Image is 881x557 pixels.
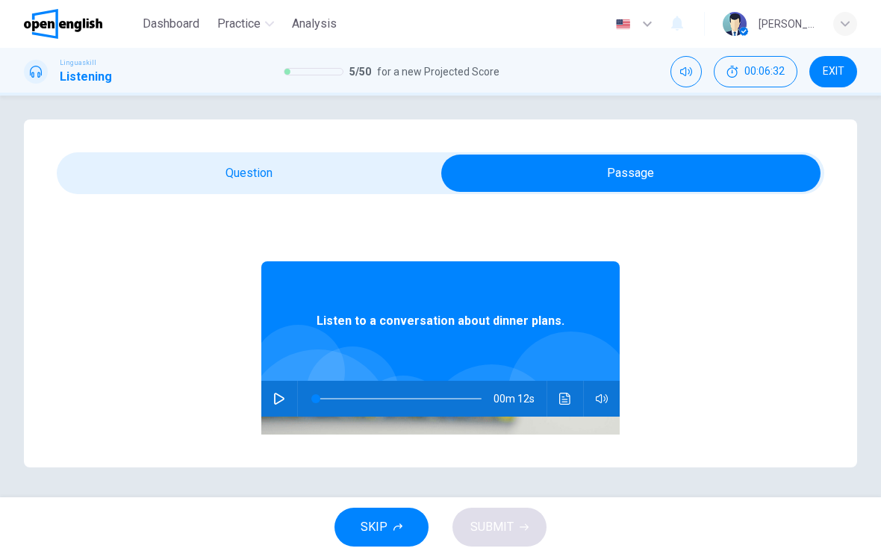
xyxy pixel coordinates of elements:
[714,56,797,87] button: 00:06:32
[211,10,280,37] button: Practice
[137,10,205,37] button: Dashboard
[553,381,577,417] button: Click to see the audio transcription
[292,15,337,33] span: Analysis
[759,15,815,33] div: [PERSON_NAME]
[60,68,112,86] h1: Listening
[494,381,547,417] span: 00m 12s
[24,9,137,39] a: OpenEnglish logo
[614,19,632,30] img: en
[143,15,199,33] span: Dashboard
[377,63,499,81] span: for a new Projected Score
[24,9,102,39] img: OpenEnglish logo
[317,312,564,330] span: Listen to a conversation about dinner plans.
[744,66,785,78] span: 00:06:32
[217,15,261,33] span: Practice
[714,56,797,87] div: Hide
[723,12,747,36] img: Profile picture
[809,56,857,87] button: EXIT
[60,57,96,68] span: Linguaskill
[361,517,387,538] span: SKIP
[349,63,371,81] span: 5 / 50
[286,10,343,37] button: Analysis
[670,56,702,87] div: Mute
[334,508,429,547] button: SKIP
[823,66,844,78] span: EXIT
